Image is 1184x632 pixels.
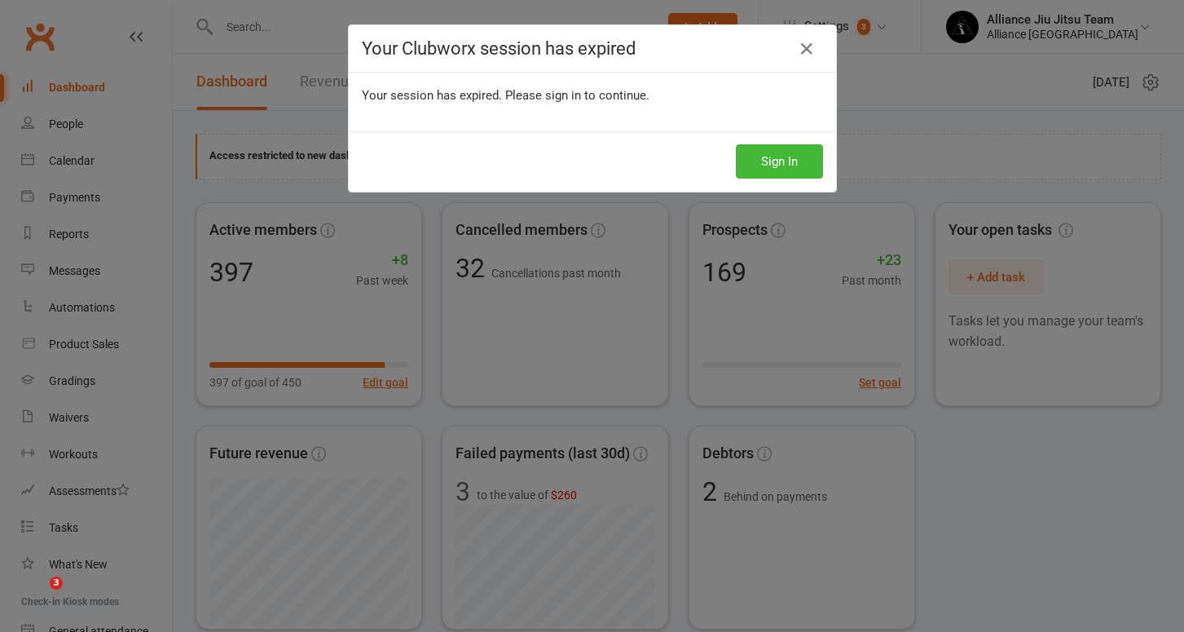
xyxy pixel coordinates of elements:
a: Close [794,36,820,62]
h4: Your Clubworx session has expired [362,38,823,59]
button: Sign In [736,144,823,179]
span: Your session has expired. Please sign in to continue. [362,88,649,103]
span: 3 [50,577,63,590]
iframe: Intercom live chat [16,577,55,616]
